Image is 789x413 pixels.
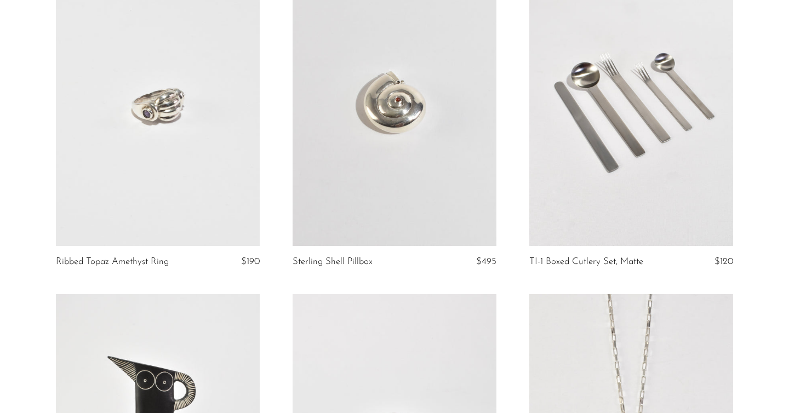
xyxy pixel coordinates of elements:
a: Sterling Shell Pillbox [293,257,373,267]
span: $120 [714,257,733,266]
a: TI-1 Boxed Cutlery Set, Matte [529,257,643,267]
span: $190 [241,257,260,266]
span: $495 [476,257,496,266]
a: Ribbed Topaz Amethyst Ring [56,257,169,267]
